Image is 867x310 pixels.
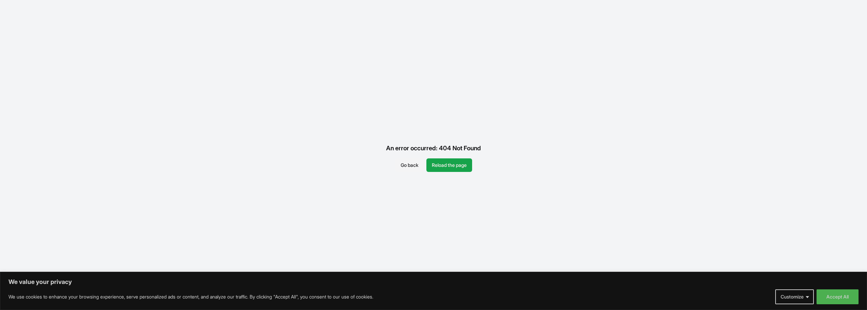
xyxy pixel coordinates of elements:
[8,293,373,301] p: We use cookies to enhance your browsing experience, serve personalized ads or content, and analyz...
[775,289,814,304] button: Customize
[395,158,424,172] button: Go back
[426,158,472,172] button: Reload the page
[8,278,859,286] p: We value your privacy
[381,138,486,158] div: An error occurred: 404 Not Found
[817,289,859,304] button: Accept All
